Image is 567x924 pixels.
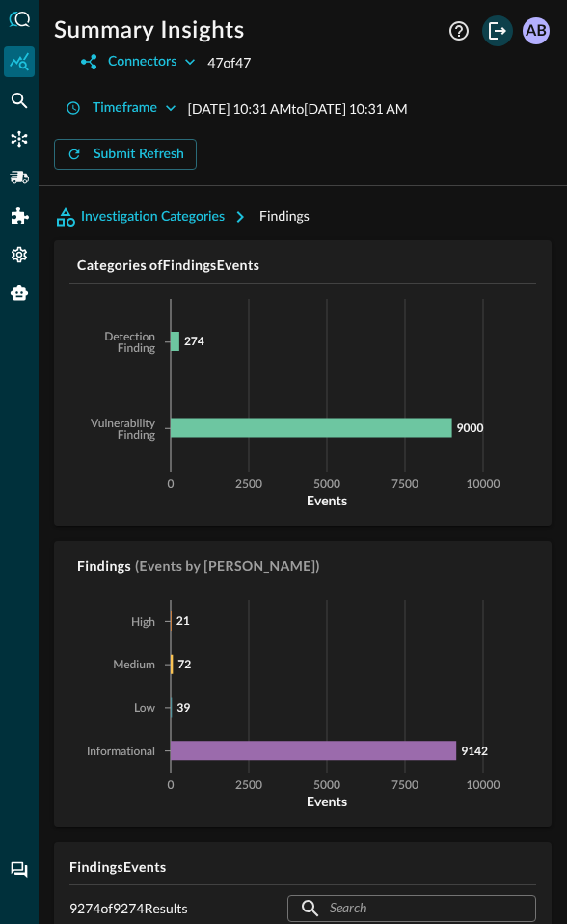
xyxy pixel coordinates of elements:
[77,557,131,576] h5: Findings
[444,15,474,46] button: Help
[467,780,500,792] tspan: 10000
[54,139,197,170] button: Submit Refresh
[4,162,35,193] div: Pipelines
[69,900,188,917] p: 9274 of 9274 Results
[4,46,35,77] div: Summary Insights
[168,479,175,491] tspan: 0
[54,93,188,123] button: Timeframe
[4,239,35,270] div: Settings
[90,419,156,430] tspan: Vulnerability
[5,201,36,231] div: Addons
[188,98,408,119] p: [DATE] 10:31 AM to [DATE] 10:31 AM
[4,278,35,309] div: Query Agent
[54,202,259,232] button: Investigation Categories
[461,744,488,758] tspan: 9142
[118,343,156,355] tspan: Finding
[69,46,207,77] button: Connectors
[4,123,35,154] div: Connectors
[307,492,347,508] tspan: Events
[482,15,513,46] button: Logout
[118,430,156,442] tspan: Finding
[4,855,35,885] div: Chat
[87,747,155,758] tspan: Informational
[391,479,418,491] tspan: 7500
[313,479,340,491] tspan: 5000
[313,780,340,792] tspan: 5000
[54,15,245,46] h1: Summary Insights
[77,256,536,275] h5: Categories of Findings Events
[113,660,155,671] tspan: Medium
[4,85,35,116] div: Federated Search
[457,421,484,435] tspan: 9000
[93,96,157,121] div: Timeframe
[131,617,155,629] tspan: High
[134,703,156,715] tspan: Low
[176,700,190,715] tspan: 39
[235,780,262,792] tspan: 2500
[235,479,262,491] tspan: 2500
[168,780,175,792] tspan: 0
[391,780,418,792] tspan: 7500
[467,479,500,491] tspan: 10000
[523,17,550,44] div: AB
[307,793,347,809] tspan: Events
[94,143,184,167] div: Submit Refresh
[69,857,536,877] h5: Findings Events
[184,334,204,348] tspan: 274
[177,657,191,671] tspan: 72
[135,557,320,576] h5: (Events by [PERSON_NAME])
[104,332,155,343] tspan: Detection
[108,50,176,74] div: Connectors
[207,52,251,72] p: 47 of 47
[176,613,190,628] tspan: 21
[259,207,310,224] span: Findings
